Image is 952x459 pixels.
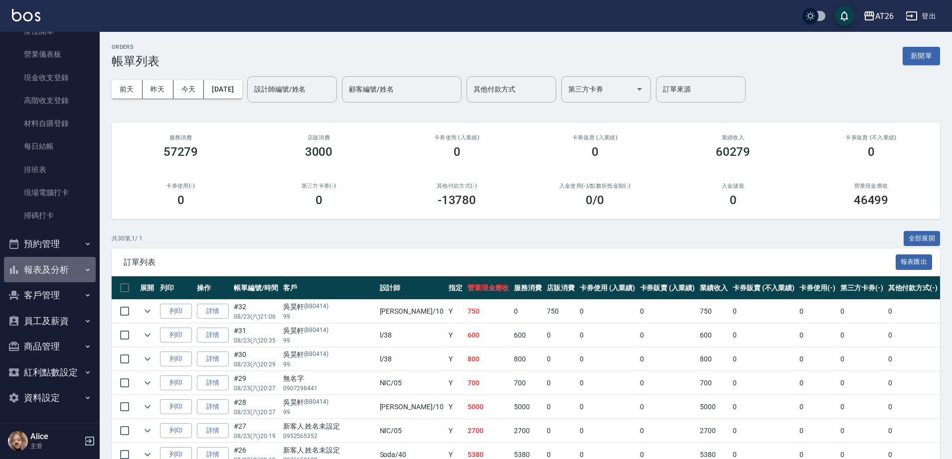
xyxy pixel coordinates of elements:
[140,375,155,390] button: expand row
[797,395,838,419] td: 0
[814,134,928,141] h2: 卡券販賣 (不入業績)
[465,324,512,347] td: 600
[544,371,577,395] td: 0
[446,324,465,347] td: Y
[896,257,933,266] a: 報表匯出
[160,375,192,391] button: 列印
[112,80,143,99] button: 前天
[637,347,698,371] td: 0
[697,419,730,443] td: 2700
[283,349,375,360] div: 吳昊軒
[637,419,698,443] td: 0
[577,324,637,347] td: 0
[283,408,375,417] p: 99
[797,371,838,395] td: 0
[140,351,155,366] button: expand row
[4,334,96,359] button: 商品管理
[446,347,465,371] td: Y
[577,419,637,443] td: 0
[592,145,599,159] h3: 0
[138,276,158,300] th: 展開
[544,419,577,443] td: 0
[112,54,159,68] h3: 帳單列表
[377,395,446,419] td: [PERSON_NAME] /10
[886,395,941,419] td: 0
[838,371,886,395] td: 0
[511,276,544,300] th: 服務消費
[304,326,329,336] p: (880414)
[446,419,465,443] td: Y
[194,276,231,300] th: 操作
[234,336,278,345] p: 08/23 (六) 20:35
[446,371,465,395] td: Y
[538,134,652,141] h2: 卡券販賣 (入業績)
[859,6,898,26] button: AT26
[697,395,730,419] td: 5000
[511,371,544,395] td: 700
[838,395,886,419] td: 0
[886,419,941,443] td: 0
[697,371,730,395] td: 700
[197,351,229,367] a: 詳情
[730,347,797,371] td: 0
[158,276,194,300] th: 列印
[465,276,512,300] th: 營業現金應收
[377,324,446,347] td: l /38
[283,302,375,312] div: 吳昊軒
[283,336,375,345] p: 99
[886,371,941,395] td: 0
[234,360,278,369] p: 08/23 (六) 20:29
[834,6,854,26] button: save
[544,300,577,323] td: 750
[544,347,577,371] td: 0
[838,324,886,347] td: 0
[262,134,376,141] h2: 店販消費
[173,80,204,99] button: 今天
[283,360,375,369] p: 99
[163,145,198,159] h3: 57279
[544,276,577,300] th: 店販消費
[637,324,698,347] td: 0
[305,145,333,159] h3: 3000
[124,134,238,141] h3: 服務消費
[231,276,281,300] th: 帳單編號/時間
[637,395,698,419] td: 0
[446,276,465,300] th: 指定
[511,324,544,347] td: 600
[377,300,446,323] td: [PERSON_NAME] /10
[465,347,512,371] td: 800
[4,135,96,158] a: 每日結帳
[4,112,96,135] a: 材料自購登錄
[400,134,514,141] h2: 卡券使用 (入業績)
[511,300,544,323] td: 0
[511,419,544,443] td: 2700
[231,419,281,443] td: #27
[377,419,446,443] td: NIC /05
[160,328,192,343] button: 列印
[697,276,730,300] th: 業績收入
[112,234,143,243] p: 共 30 筆, 1 / 1
[281,276,377,300] th: 客戶
[868,145,875,159] h3: 0
[797,300,838,323] td: 0
[124,183,238,189] h2: 卡券使用(-)
[377,371,446,395] td: NIC /05
[838,419,886,443] td: 0
[377,276,446,300] th: 設計師
[577,300,637,323] td: 0
[730,371,797,395] td: 0
[231,371,281,395] td: #29
[903,47,940,65] button: 新開單
[4,43,96,66] a: 營業儀表板
[875,10,894,22] div: AT26
[730,395,797,419] td: 0
[697,324,730,347] td: 600
[160,304,192,319] button: 列印
[838,347,886,371] td: 0
[283,445,375,456] div: 新客人 姓名未設定
[446,395,465,419] td: Y
[160,399,192,415] button: 列印
[160,351,192,367] button: 列印
[283,312,375,321] p: 99
[140,423,155,438] button: expand row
